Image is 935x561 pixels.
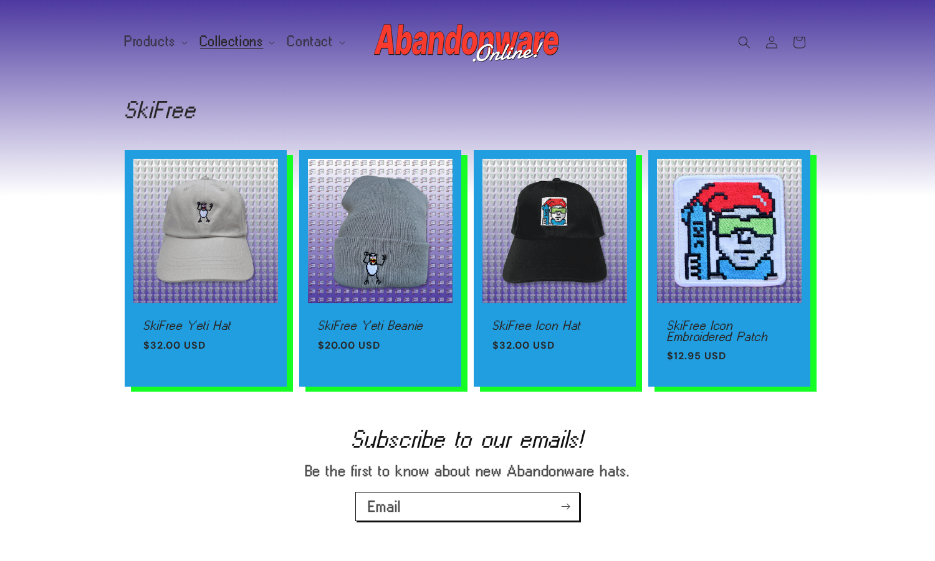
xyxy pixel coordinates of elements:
span: Collections [200,36,264,47]
summary: Search [731,29,758,56]
a: SkiFree Yeti Beanie [318,320,443,331]
img: Abandonware [374,17,561,67]
p: Be the first to know about new Abandonware hats. [249,462,686,480]
summary: Contact [280,29,350,55]
button: Subscribe [552,492,579,521]
a: Abandonware [370,12,566,72]
a: SkiFree Icon Embroidered Patch [667,320,792,342]
span: Contact [287,36,333,47]
h2: Subscribe to our emails! [56,429,879,449]
h1: SkiFree [125,100,810,120]
a: SkiFree Yeti Hat [143,320,268,331]
span: Products [125,36,176,47]
input: Email [356,493,579,521]
a: SkiFree Icon Hat [492,320,617,331]
summary: Products [117,29,193,55]
summary: Collections [193,29,280,55]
